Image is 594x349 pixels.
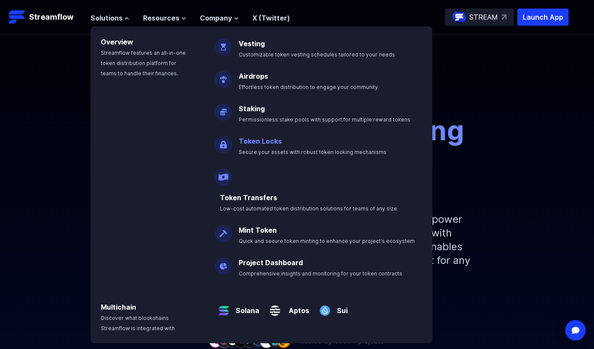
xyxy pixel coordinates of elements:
img: Streamflow Logo [9,9,26,26]
button: Solutions [91,13,129,23]
img: Vesting [215,32,232,56]
a: Token Transfers [220,193,277,202]
a: Project Dashboard [239,258,303,267]
img: Project Dashboard [215,251,232,275]
span: Effortless token distribution to engage your community [239,84,378,90]
span: Discover what blockchains Streamflow is integrated with [101,315,175,331]
img: Sui [316,295,334,319]
span: Low-cost automated token distribution solutions for teams of any size [220,205,397,212]
button: Launch App [517,9,568,26]
img: top-right-arrow.svg [501,15,506,20]
img: Staking [215,97,232,121]
img: Solana [215,295,232,319]
img: Aptos [266,295,284,319]
span: Secure your assets with robust token locking mechanisms [239,149,386,155]
a: Staking [239,104,265,113]
img: Payroll [215,162,232,186]
img: Airdrops [215,64,232,88]
span: Company [200,13,232,23]
span: Comprehensive insights and monitoring for your token contracts [239,270,402,277]
span: Solutions [91,13,123,23]
img: streamflow-logo-circle.png [452,10,466,24]
a: Overview [101,38,133,46]
a: STREAM [445,9,514,26]
a: Aptos [284,299,309,316]
a: Solana [232,299,259,316]
a: Sui [334,299,348,316]
img: Token Locks [215,129,232,153]
span: Permissionless stake pools with support for multiple reward tokens [239,116,410,123]
button: Resources [143,13,186,23]
span: Quick and secure token minting to enhance your project's ecosystem [239,238,415,244]
p: STREAM [469,12,498,22]
button: Company [200,13,239,23]
a: Token Locks [239,137,282,145]
a: Streamflow [9,9,82,26]
a: Multichain [101,303,136,311]
p: Streamflow [29,11,73,23]
a: X (Twitter) [252,14,290,22]
a: Vesting [239,39,265,48]
span: Streamflow features an all-in-one token distribution platform for teams to handle their finances. [101,50,186,77]
img: Mint Token [215,218,232,242]
span: Resources [143,13,179,23]
span: Customizable token vesting schedules tailored to your needs [239,51,395,58]
p: Drive incentives [61,89,534,103]
div: Open Intercom Messenger [565,320,585,340]
a: Airdrops [239,72,268,80]
a: Mint Token [239,226,277,234]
